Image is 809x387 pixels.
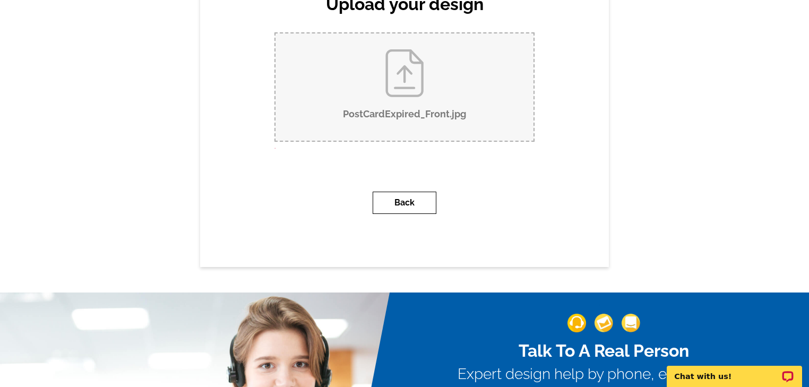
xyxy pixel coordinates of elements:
h2: Talk To A Real Person [458,341,750,361]
img: support-img-2.png [595,314,613,332]
button: Back [373,192,436,214]
img: support-img-1.png [567,314,586,332]
p: . [274,142,535,151]
h3: Expert design help by phone, email, or chat [458,365,750,383]
iframe: LiveChat chat widget [660,354,809,387]
img: support-img-3_1.png [622,314,640,332]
